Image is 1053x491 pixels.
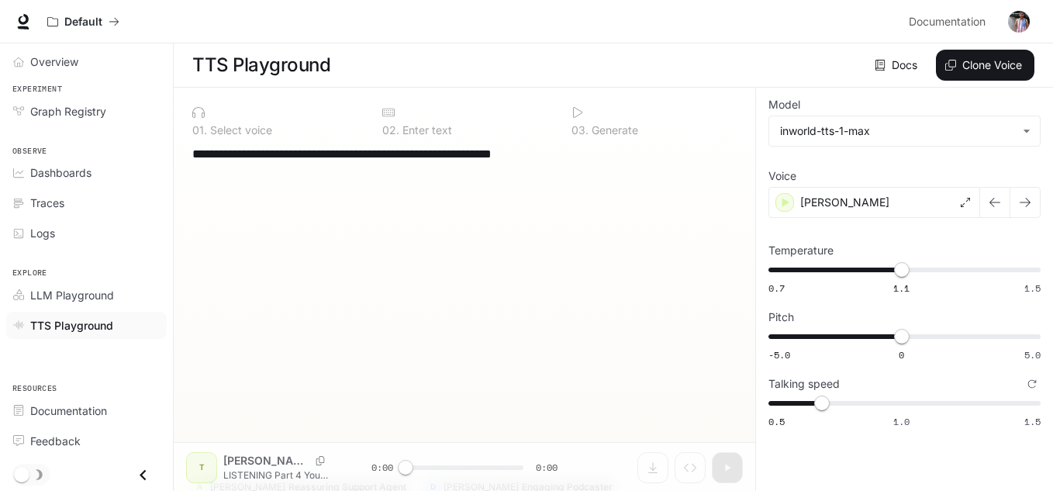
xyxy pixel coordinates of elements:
[207,125,272,136] p: Select voice
[30,54,78,70] span: Overview
[30,317,113,334] span: TTS Playground
[64,16,102,29] p: Default
[30,287,114,303] span: LLM Playground
[192,125,207,136] p: 0 1 .
[6,312,167,339] a: TTS Playground
[800,195,889,210] p: [PERSON_NAME]
[768,171,796,182] p: Voice
[769,116,1040,146] div: inworld-tts-1-max
[399,125,452,136] p: Enter text
[30,433,81,449] span: Feedback
[6,189,167,216] a: Traces
[1024,282,1041,295] span: 1.5
[893,282,910,295] span: 1.1
[6,427,167,455] a: Feedback
[909,12,986,32] span: Documentation
[192,50,330,81] h1: TTS Playground
[571,125,589,136] p: 0 3 .
[768,312,794,323] p: Pitch
[768,245,834,256] p: Temperature
[30,195,64,211] span: Traces
[893,415,910,428] span: 1.0
[30,403,107,419] span: Documentation
[40,6,126,37] button: All workspaces
[1024,415,1041,428] span: 1.5
[1003,6,1034,37] button: User avatar
[6,48,167,75] a: Overview
[6,220,167,247] a: Logs
[768,282,785,295] span: 0.7
[768,348,790,361] span: -5.0
[1024,375,1041,392] button: Reset to default
[589,125,638,136] p: Generate
[872,50,924,81] a: Docs
[768,99,800,110] p: Model
[1024,348,1041,361] span: 5.0
[6,282,167,309] a: LLM Playground
[6,159,167,186] a: Dashboards
[768,415,785,428] span: 0.5
[382,125,399,136] p: 0 2 .
[30,225,55,241] span: Logs
[30,164,91,181] span: Dashboards
[780,123,1015,139] div: inworld-tts-1-max
[768,379,840,389] p: Talking speed
[903,6,997,37] a: Documentation
[1008,11,1030,33] img: User avatar
[6,98,167,125] a: Graph Registry
[30,103,106,119] span: Graph Registry
[14,465,29,482] span: Dark mode toggle
[126,459,161,491] button: Close drawer
[936,50,1034,81] button: Clone Voice
[899,348,904,361] span: 0
[6,397,167,424] a: Documentation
